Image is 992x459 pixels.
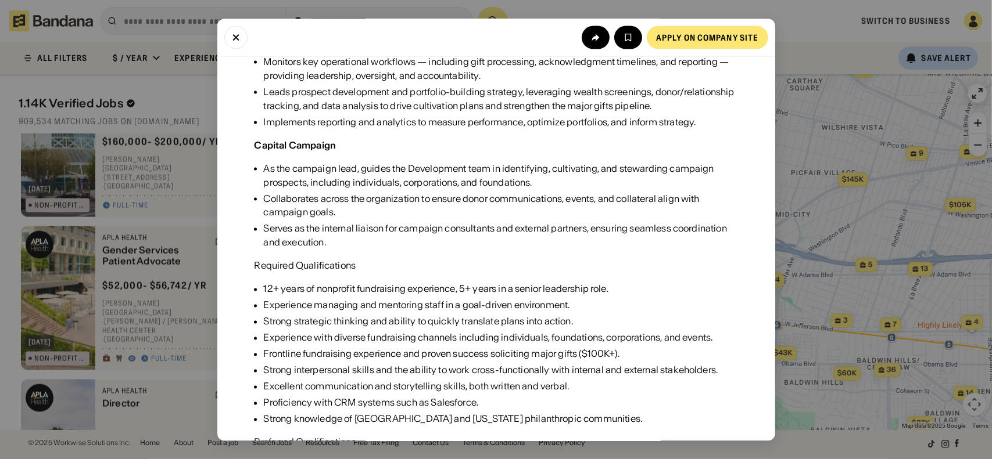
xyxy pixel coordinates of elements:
div: Frontline fundraising experience and proven success soliciting major gifts ($100K+). [264,347,718,361]
div: Monitors key operational workflows — including gift processing, acknowledgment timelines, and rep... [264,55,738,82]
div: Strong interpersonal skills and the ability to work cross-functionally with internal and external... [264,363,718,377]
div: Strong strategic thinking and ability to quickly translate plans into action. [264,315,718,328]
div: Preferred Qualifications [255,435,356,449]
div: Experience with diverse fundraising channels including individuals, foundations, corporations, an... [264,331,718,345]
div: Implements reporting and analytics to measure performance, optimize portfolios, and inform strategy. [264,115,738,129]
div: Proficiency with CRM systems such as Salesforce. [264,396,718,410]
div: Capital Campaign [255,139,336,151]
div: 12+ years of nonprofit fundraising experience, 5+ years in a senior leadership role. [264,282,718,296]
div: Leads prospect development and portfolio-building strategy, leveraging wealth screenings, donor/r... [264,85,738,113]
div: Serves as the internal liaison for campaign consultants and external partners, ensuring seamless ... [264,222,738,250]
button: Close [224,26,248,49]
div: Required Qualifications [255,259,356,273]
div: Excellent communication and storytelling skills, both written and verbal. [264,380,718,393]
div: Collaborates across the organization to ensure donor communications, events, and collateral align... [264,191,738,219]
div: As the campaign lead, guides the Development team in identifying, cultivating, and stewarding cam... [264,161,738,189]
div: Strong knowledge of [GEOGRAPHIC_DATA] and [US_STATE] philanthropic communities. [264,412,718,426]
div: Apply on company site [656,33,759,41]
div: Experience managing and mentoring staff in a goal-driven environment. [264,298,718,312]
